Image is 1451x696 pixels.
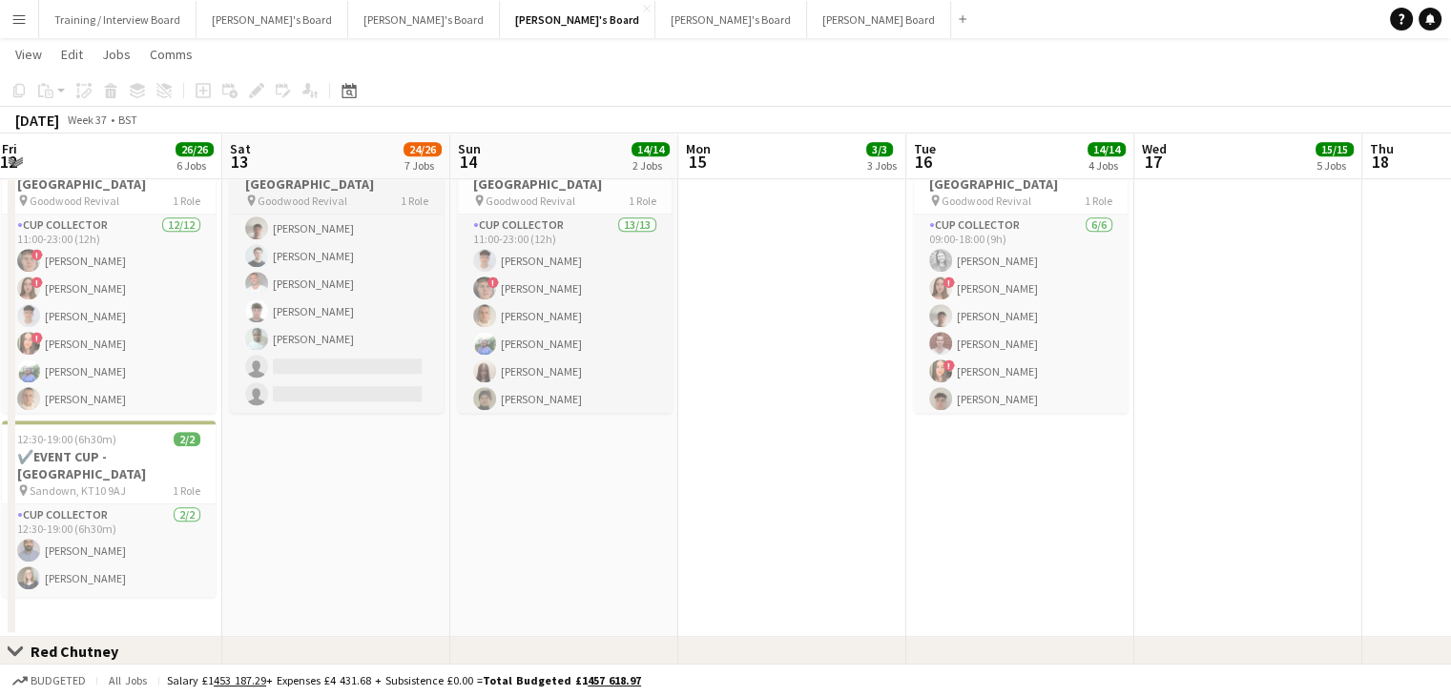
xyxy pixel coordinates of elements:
span: 13 [227,151,251,173]
app-job-card: 11:00-23:00 (12h)15/17(14)Logistics Assistant At [GEOGRAPHIC_DATA] Goodwood Revival1 Role[PERSON_... [230,131,444,413]
tcxspan: Call 457 618.97 via 3CX [588,673,641,687]
span: View [15,46,42,63]
span: Goodwood Revival [942,194,1031,208]
div: 2 Jobs [632,158,669,173]
div: 4 Jobs [1088,158,1125,173]
span: Fri [2,140,17,157]
div: 6 Jobs [176,158,213,173]
div: Salary £1 + Expenses £4 431.68 + Subsistence £0.00 = [167,673,641,687]
a: Jobs [94,42,138,67]
span: ! [31,276,43,288]
div: BST [118,113,137,127]
span: 18 [1367,151,1394,173]
app-card-role: CUP COLLECTOR6/609:00-18:00 (9h)[PERSON_NAME]![PERSON_NAME][PERSON_NAME][PERSON_NAME]![PERSON_NAM... [914,215,1128,418]
span: 14 [455,151,481,173]
span: Sun [458,140,481,157]
span: 1 Role [1085,194,1112,208]
app-card-role: CUP COLLECTOR12/1211:00-23:00 (12h)![PERSON_NAME]![PERSON_NAME][PERSON_NAME]![PERSON_NAME][PERSON... [2,215,216,583]
button: [PERSON_NAME]'s Board [655,1,807,38]
span: Jobs [102,46,131,63]
app-card-role: CUP COLLECTOR13/1311:00-23:00 (12h)[PERSON_NAME]![PERSON_NAME][PERSON_NAME][PERSON_NAME][PERSON_N... [458,215,672,611]
div: 3 Jobs [867,158,897,173]
span: 14/14 [1088,142,1126,156]
span: ! [31,332,43,343]
app-job-card: 11:00-23:00 (12h)13/13(12)Logistics Assistant At [GEOGRAPHIC_DATA] Goodwood Revival1 RoleCUP COLL... [458,131,672,413]
span: 16 [911,151,936,173]
button: [PERSON_NAME]'s Board [197,1,348,38]
span: 24/26 [404,142,442,156]
span: All jobs [105,673,151,687]
button: [PERSON_NAME] Board [807,1,951,38]
span: Sandown, KT10 9AJ [30,483,126,498]
button: [PERSON_NAME]'s Board [500,1,655,38]
span: 26/26 [176,142,214,156]
span: 17 [1139,151,1167,173]
app-card-role: CUP COLLECTOR2/212:30-19:00 (6h30m)[PERSON_NAME][PERSON_NAME] [2,504,216,597]
span: Week 37 [63,113,111,127]
app-job-card: 11:00-23:00 (12h)12/12(12)Logistics Assistant At [GEOGRAPHIC_DATA] Goodwood Revival1 RoleCUP COLL... [2,131,216,413]
span: Total Budgeted £1 [483,673,641,687]
span: Goodwood Revival [486,194,575,208]
button: [PERSON_NAME]'s Board [348,1,500,38]
span: Sat [230,140,251,157]
span: 12:30-19:00 (6h30m) [17,432,116,446]
span: ! [31,249,43,260]
span: 1 Role [629,194,656,208]
app-job-card: 12:30-19:00 (6h30m)2/2✔️EVENT CUP - [GEOGRAPHIC_DATA] Sandown, KT10 9AJ1 RoleCUP COLLECTOR2/212:3... [2,420,216,597]
span: Goodwood Revival [30,194,119,208]
div: 7 Jobs [404,158,441,173]
app-job-card: 09:00-18:00 (9h)6/6(6)Logistics Assistant At [GEOGRAPHIC_DATA] Goodwood Revival1 RoleCUP COLLECTO... [914,131,1128,413]
span: Budgeted [31,674,86,687]
div: Red Chutney [31,642,134,661]
span: 2/2 [174,432,200,446]
tcxspan: Call 453 187.29 via 3CX [214,673,266,687]
span: Comms [150,46,193,63]
a: View [8,42,50,67]
a: Edit [53,42,91,67]
button: Budgeted [10,670,89,691]
span: Tue [914,140,936,157]
span: 14/14 [632,142,670,156]
span: Thu [1370,140,1394,157]
button: Training / Interview Board [39,1,197,38]
a: Comms [142,42,200,67]
span: 15/15 [1316,142,1354,156]
span: ! [943,276,955,288]
div: [DATE] [15,111,59,130]
span: Wed [1142,140,1167,157]
span: Mon [686,140,711,157]
div: 5 Jobs [1316,158,1353,173]
span: 15 [683,151,711,173]
span: 1 Role [173,194,200,208]
span: Goodwood Revival [258,194,347,208]
span: ! [943,359,955,371]
h3: ✔️EVENT CUP - [GEOGRAPHIC_DATA] [2,448,216,482]
span: ! [487,276,499,288]
span: 1 Role [401,194,428,208]
span: Edit [61,46,83,63]
span: 1 Role [173,483,200,498]
span: 3/3 [866,142,893,156]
